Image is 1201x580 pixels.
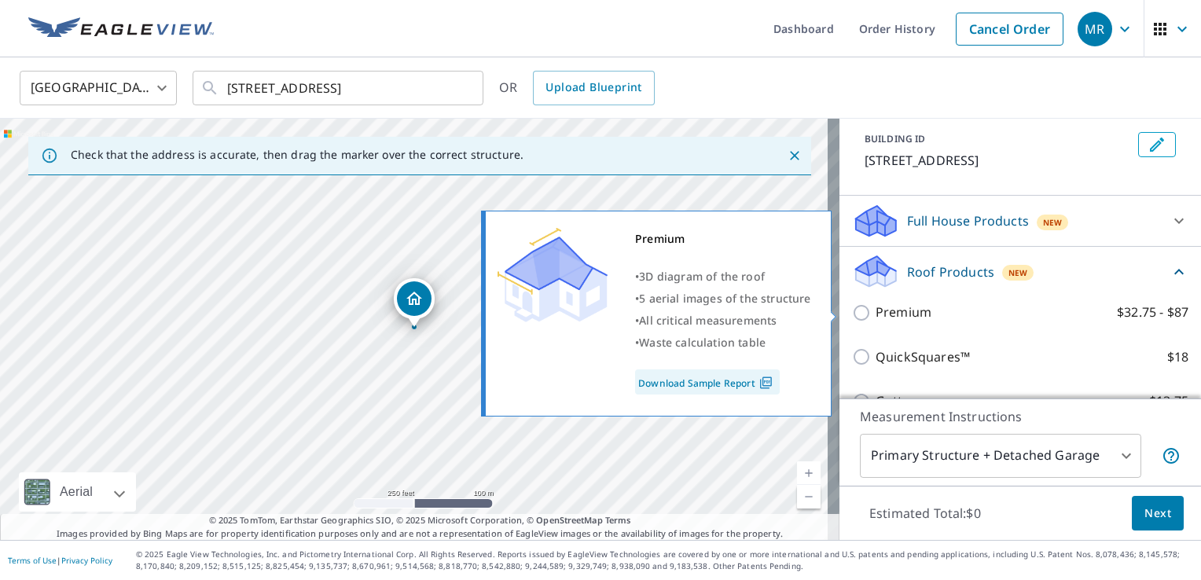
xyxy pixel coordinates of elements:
[545,78,641,97] span: Upload Blueprint
[852,202,1188,240] div: Full House ProductsNew
[498,228,608,322] img: Premium
[8,556,112,565] p: |
[639,313,777,328] span: All critical measurements
[1078,12,1112,46] div: MR
[635,332,811,354] div: •
[1043,216,1063,229] span: New
[635,369,780,395] a: Download Sample Report
[907,262,994,281] p: Roof Products
[635,266,811,288] div: •
[1167,347,1188,367] p: $18
[857,496,993,530] p: Estimated Total: $0
[536,514,602,526] a: OpenStreetMap
[865,151,1132,170] p: [STREET_ADDRESS]
[19,472,136,512] div: Aerial
[1162,446,1181,465] span: Your report will include the primary structure and a detached garage if one exists.
[394,278,435,327] div: Dropped pin, building 1, Residential property, 2210 Wood Duck Ln Granbury, TX 76049
[797,461,821,485] a: Current Level 17, Zoom In
[635,288,811,310] div: •
[876,347,970,367] p: QuickSquares™
[605,514,631,526] a: Terms
[499,71,655,105] div: OR
[61,555,112,566] a: Privacy Policy
[1132,496,1184,531] button: Next
[1008,266,1028,279] span: New
[227,66,451,110] input: Search by address or latitude-longitude
[639,269,765,284] span: 3D diagram of the roof
[55,472,97,512] div: Aerial
[876,303,931,322] p: Premium
[865,132,925,145] p: BUILDING ID
[755,376,777,390] img: Pdf Icon
[639,335,766,350] span: Waste calculation table
[639,291,810,306] span: 5 aerial images of the structure
[209,514,631,527] span: © 2025 TomTom, Earthstar Geographics SIO, © 2025 Microsoft Corporation, ©
[860,407,1181,426] p: Measurement Instructions
[907,211,1029,230] p: Full House Products
[876,391,916,411] p: Gutter
[20,66,177,110] div: [GEOGRAPHIC_DATA]
[1117,303,1188,322] p: $32.75 - $87
[635,310,811,332] div: •
[71,148,523,162] p: Check that the address is accurate, then drag the marker over the correct structure.
[852,253,1188,290] div: Roof ProductsNew
[1149,391,1188,411] p: $13.75
[136,549,1193,572] p: © 2025 Eagle View Technologies, Inc. and Pictometry International Corp. All Rights Reserved. Repo...
[28,17,214,41] img: EV Logo
[1144,504,1171,523] span: Next
[635,228,811,250] div: Premium
[956,13,1063,46] a: Cancel Order
[860,434,1141,478] div: Primary Structure + Detached Garage
[1138,132,1176,157] button: Edit building 1
[8,555,57,566] a: Terms of Use
[533,71,654,105] a: Upload Blueprint
[784,145,805,166] button: Close
[797,485,821,508] a: Current Level 17, Zoom Out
